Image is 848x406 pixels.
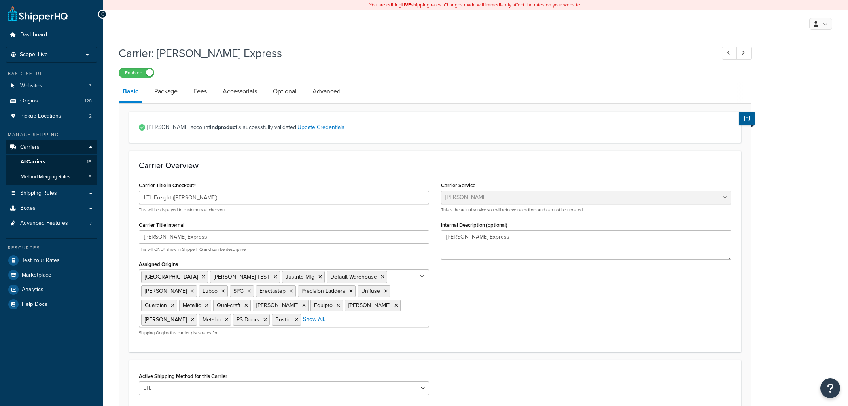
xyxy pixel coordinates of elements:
[20,98,38,104] span: Origins
[330,273,377,281] span: Default Warehouse
[22,286,44,293] span: Analytics
[139,373,227,379] label: Active Shipping Method for this Carrier
[441,182,475,188] label: Carrier Service
[301,287,345,295] span: Precision Ladders
[139,247,429,252] p: This will ONLY show in ShipperHQ and can be descriptive
[6,79,97,93] li: Websites
[441,222,507,228] label: Internal Description (optional)
[6,109,97,123] a: Pickup Locations2
[6,283,97,297] a: Analytics
[139,261,178,267] label: Assigned Origins
[233,287,244,295] span: SPG
[85,98,92,104] span: 128
[119,46,707,61] h1: Carrier: [PERSON_NAME] Express
[6,140,97,155] a: Carriers
[203,287,218,295] span: Lubco
[6,28,97,42] a: Dashboard
[145,273,198,281] span: [GEOGRAPHIC_DATA]
[22,272,51,279] span: Marketplace
[203,315,221,324] span: Metabo
[6,170,97,184] a: Method Merging Rules8
[6,79,97,93] a: Websites3
[6,94,97,108] a: Origins128
[217,301,240,309] span: Qual-craft
[6,155,97,169] a: AllCarriers15
[20,190,57,197] span: Shipping Rules
[6,94,97,108] li: Origins
[269,82,301,101] a: Optional
[286,273,314,281] span: Justrite Mfg
[739,112,755,125] button: Show Help Docs
[139,222,184,228] label: Carrier Title Internal
[348,301,390,309] span: [PERSON_NAME]
[89,113,92,120] span: 2
[6,216,97,231] a: Advanced Features7
[20,205,36,212] span: Boxes
[297,123,344,131] a: Update Credentials
[139,330,429,336] p: Shipping Origins this carrier gives rates for
[21,174,70,180] span: Method Merging Rules
[20,32,47,38] span: Dashboard
[6,109,97,123] li: Pickup Locations
[22,257,60,264] span: Test Your Rates
[89,220,92,227] span: 7
[183,301,201,309] span: Metallic
[22,301,47,308] span: Help Docs
[441,230,731,260] textarea: [PERSON_NAME] Express
[237,315,259,324] span: PS Doors
[89,174,91,180] span: 8
[210,123,237,131] strong: indproduct
[20,144,40,151] span: Carriers
[20,83,42,89] span: Websites
[361,287,380,295] span: Unifuse
[21,159,45,165] span: All Carriers
[314,301,333,309] span: Equipto
[259,287,286,295] span: Erectastep
[441,207,731,213] p: This is the actual service you will retrieve rates from and can not be updated
[722,47,737,60] a: Previous Record
[820,378,840,398] button: Open Resource Center
[6,297,97,311] a: Help Docs
[150,82,182,101] a: Package
[219,82,261,101] a: Accessorials
[6,268,97,282] a: Marketplace
[139,207,429,213] p: This will be displayed to customers at checkout
[303,315,327,323] a: Show All...
[736,47,752,60] a: Next Record
[20,113,61,120] span: Pickup Locations
[6,201,97,216] a: Boxes
[275,315,291,324] span: Bustin
[6,140,97,185] li: Carriers
[89,83,92,89] span: 3
[145,315,187,324] span: [PERSON_NAME]
[6,216,97,231] li: Advanced Features
[309,82,344,101] a: Advanced
[6,186,97,201] a: Shipping Rules
[6,131,97,138] div: Manage Shipping
[145,301,167,309] span: Guardian
[6,170,97,184] li: Method Merging Rules
[189,82,211,101] a: Fees
[6,245,97,251] div: Resources
[87,159,91,165] span: 15
[139,161,731,170] h3: Carrier Overview
[147,122,731,133] span: [PERSON_NAME] account is successfully validated.
[20,220,68,227] span: Advanced Features
[6,253,97,268] a: Test Your Rates
[6,70,97,77] div: Basic Setup
[119,68,154,78] label: Enabled
[256,301,298,309] span: [PERSON_NAME]
[401,1,411,8] b: LIVE
[20,51,48,58] span: Scope: Live
[139,182,196,189] label: Carrier Title in Checkout
[214,273,270,281] span: [PERSON_NAME]-TEST
[145,287,187,295] span: [PERSON_NAME]
[119,82,142,103] a: Basic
